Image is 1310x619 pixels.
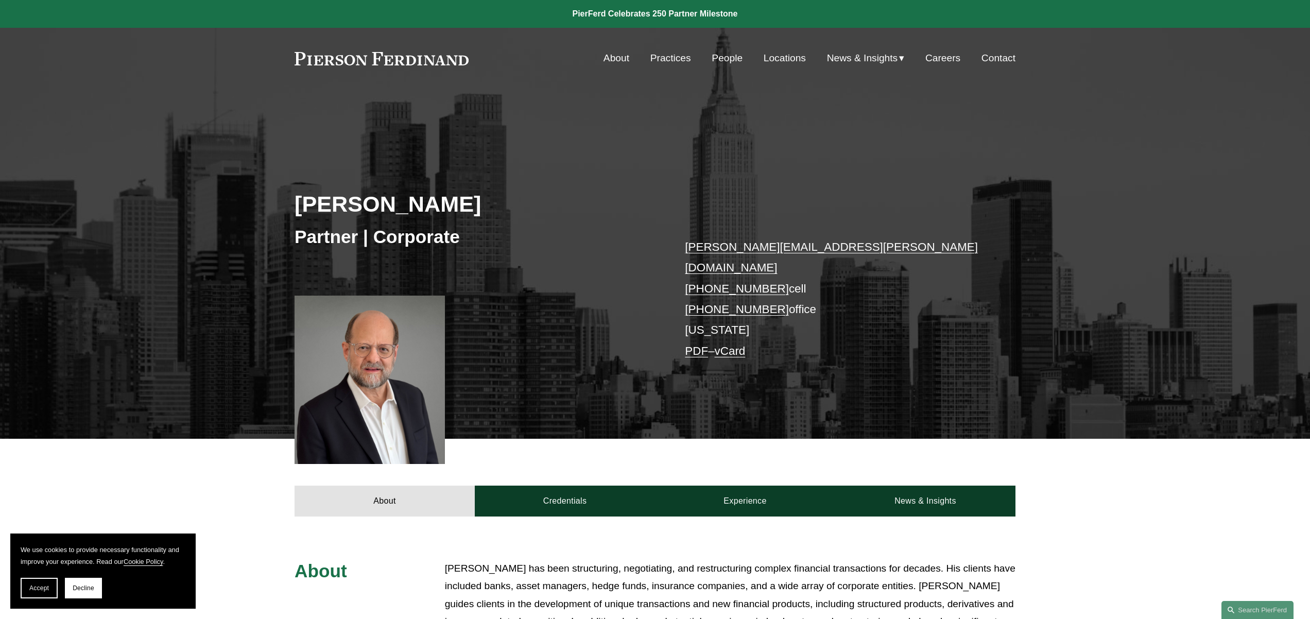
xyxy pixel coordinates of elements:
a: Credentials [475,486,655,517]
a: About [295,486,475,517]
a: Experience [655,486,835,517]
a: People [712,48,743,68]
a: [PERSON_NAME][EMAIL_ADDRESS][PERSON_NAME][DOMAIN_NAME] [685,240,978,274]
a: Contact [981,48,1015,68]
h3: Partner | Corporate [295,226,655,248]
a: News & Insights [835,486,1015,517]
a: Search this site [1221,601,1294,619]
a: About [604,48,629,68]
a: Locations [764,48,806,68]
button: Decline [65,578,102,598]
a: Cookie Policy [124,558,163,565]
section: Cookie banner [10,534,196,609]
a: PDF [685,345,708,357]
span: About [295,561,347,581]
a: [PHONE_NUMBER] [685,282,789,295]
span: News & Insights [827,49,898,67]
a: Practices [650,48,691,68]
span: Accept [29,584,49,592]
a: [PHONE_NUMBER] [685,303,789,316]
button: Accept [21,578,58,598]
p: cell office [US_STATE] – [685,237,985,362]
a: Careers [925,48,960,68]
span: Decline [73,584,94,592]
a: folder dropdown [827,48,905,68]
a: vCard [715,345,746,357]
p: We use cookies to provide necessary functionality and improve your experience. Read our . [21,544,185,568]
h2: [PERSON_NAME] [295,191,655,217]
